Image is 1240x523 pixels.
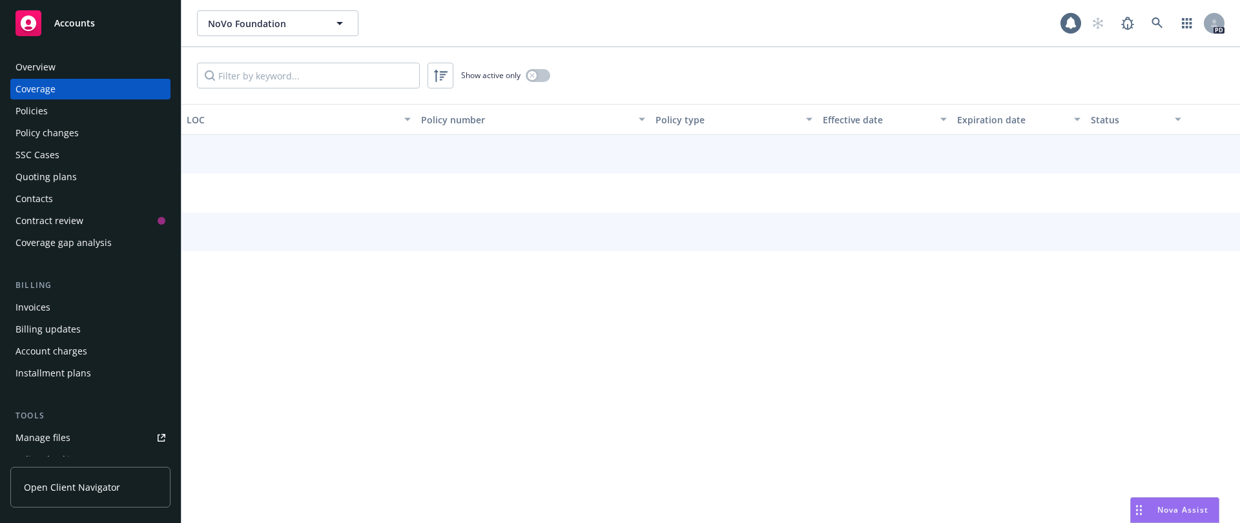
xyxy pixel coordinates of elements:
div: Effective date [823,113,932,127]
a: Invoices [10,297,170,318]
a: Coverage gap analysis [10,232,170,253]
div: Policy checking [15,449,81,470]
a: Account charges [10,341,170,362]
a: Switch app [1174,10,1200,36]
input: Filter by keyword... [197,63,420,88]
div: Status [1091,113,1167,127]
div: Billing [10,279,170,292]
span: Show active only [461,70,521,81]
a: SSC Cases [10,145,170,165]
div: Tools [10,409,170,422]
a: Policy changes [10,123,170,143]
div: LOC [187,113,397,127]
div: Expiration date [957,113,1066,127]
a: Overview [10,57,170,77]
a: Coverage [10,79,170,99]
a: Policies [10,101,170,121]
a: Billing updates [10,319,170,340]
a: Quoting plans [10,167,170,187]
div: Invoices [15,297,50,318]
div: Contract review [15,210,83,231]
span: Nova Assist [1157,504,1208,515]
a: Contacts [10,189,170,209]
div: Account charges [15,341,87,362]
div: Contacts [15,189,53,209]
div: Policy number [421,113,631,127]
button: Expiration date [952,104,1086,135]
div: Drag to move [1131,498,1147,522]
a: Installment plans [10,363,170,384]
div: Coverage [15,79,56,99]
div: Policy type [656,113,798,127]
a: Accounts [10,5,170,41]
div: Overview [15,57,56,77]
div: Policies [15,101,48,121]
a: Start snowing [1085,10,1111,36]
a: Search [1144,10,1170,36]
button: NoVo Foundation [197,10,358,36]
div: Billing updates [15,319,81,340]
span: NoVo Foundation [208,17,320,30]
button: Effective date [818,104,951,135]
a: Manage files [10,427,170,448]
a: Report a Bug [1115,10,1141,36]
a: Contract review [10,210,170,231]
div: Policy changes [15,123,79,143]
button: Nova Assist [1130,497,1219,523]
div: Coverage gap analysis [15,232,112,253]
div: Manage files [15,427,70,448]
button: LOC [181,104,416,135]
span: Accounts [54,18,95,28]
div: Quoting plans [15,167,77,187]
button: Policy number [416,104,650,135]
div: Installment plans [15,363,91,384]
button: Policy type [650,104,818,135]
button: Status [1086,104,1186,135]
div: SSC Cases [15,145,59,165]
span: Open Client Navigator [24,480,120,494]
a: Policy checking [10,449,170,470]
